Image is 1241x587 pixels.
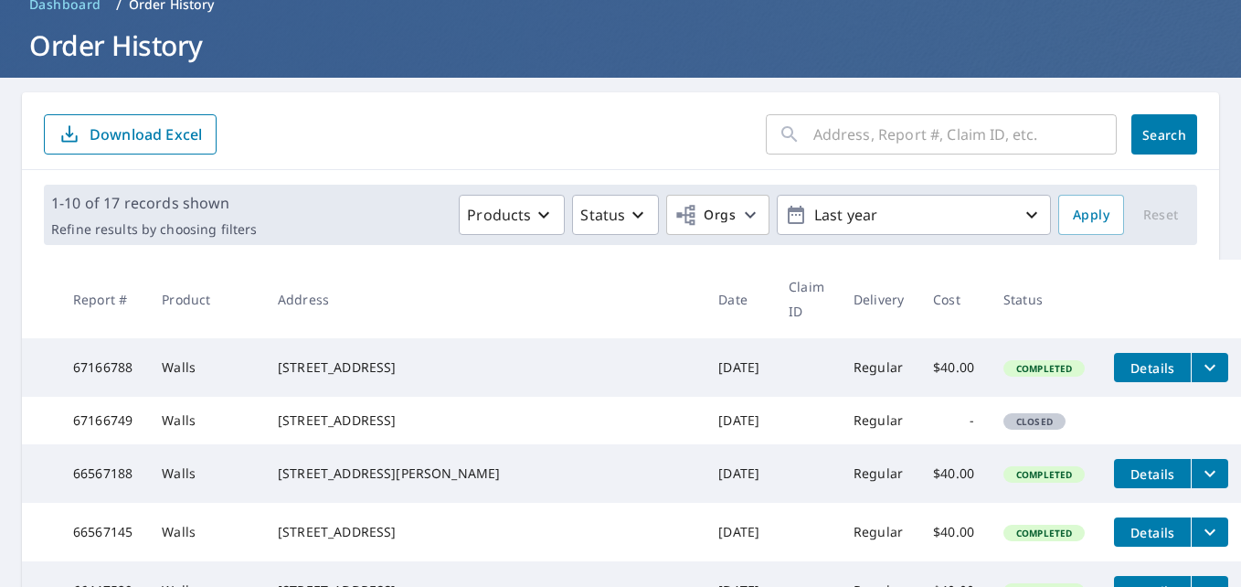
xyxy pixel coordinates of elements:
[839,397,918,444] td: Regular
[1146,126,1183,144] span: Search
[839,338,918,397] td: Regular
[704,503,774,561] td: [DATE]
[1005,527,1083,539] span: Completed
[51,192,257,214] p: 1-10 of 17 records shown
[22,27,1219,64] h1: Order History
[278,411,689,430] div: [STREET_ADDRESS]
[467,204,531,226] p: Products
[278,358,689,377] div: [STREET_ADDRESS]
[1191,459,1228,488] button: filesDropdownBtn-66567188
[918,338,989,397] td: $40.00
[1114,459,1191,488] button: detailsBtn-66567188
[147,444,263,503] td: Walls
[1005,468,1083,481] span: Completed
[1058,195,1124,235] button: Apply
[674,204,736,227] span: Orgs
[839,444,918,503] td: Regular
[1191,518,1228,547] button: filesDropdownBtn-66567145
[1005,415,1064,428] span: Closed
[1114,353,1191,382] button: detailsBtn-67166788
[263,260,704,338] th: Address
[1125,359,1180,377] span: Details
[813,109,1117,160] input: Address, Report #, Claim ID, etc.
[58,260,147,338] th: Report #
[918,444,989,503] td: $40.00
[1191,353,1228,382] button: filesDropdownBtn-67166788
[147,397,263,444] td: Walls
[580,204,625,226] p: Status
[147,503,263,561] td: Walls
[777,195,1051,235] button: Last year
[90,124,202,144] p: Download Excel
[278,523,689,541] div: [STREET_ADDRESS]
[278,464,689,483] div: [STREET_ADDRESS][PERSON_NAME]
[572,195,659,235] button: Status
[51,221,257,238] p: Refine results by choosing filters
[989,260,1099,338] th: Status
[58,397,147,444] td: 67166749
[807,199,1021,231] p: Last year
[147,260,263,338] th: Product
[1131,114,1197,155] button: Search
[704,338,774,397] td: [DATE]
[918,260,989,338] th: Cost
[918,397,989,444] td: -
[1125,524,1180,541] span: Details
[1073,204,1109,227] span: Apply
[774,260,839,338] th: Claim ID
[839,503,918,561] td: Regular
[704,444,774,503] td: [DATE]
[839,260,918,338] th: Delivery
[666,195,769,235] button: Orgs
[44,114,217,155] button: Download Excel
[58,338,147,397] td: 67166788
[704,397,774,444] td: [DATE]
[918,503,989,561] td: $40.00
[58,503,147,561] td: 66567145
[58,444,147,503] td: 66567188
[147,338,263,397] td: Walls
[1125,465,1180,483] span: Details
[1005,362,1083,375] span: Completed
[459,195,565,235] button: Products
[704,260,774,338] th: Date
[1114,518,1191,547] button: detailsBtn-66567145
